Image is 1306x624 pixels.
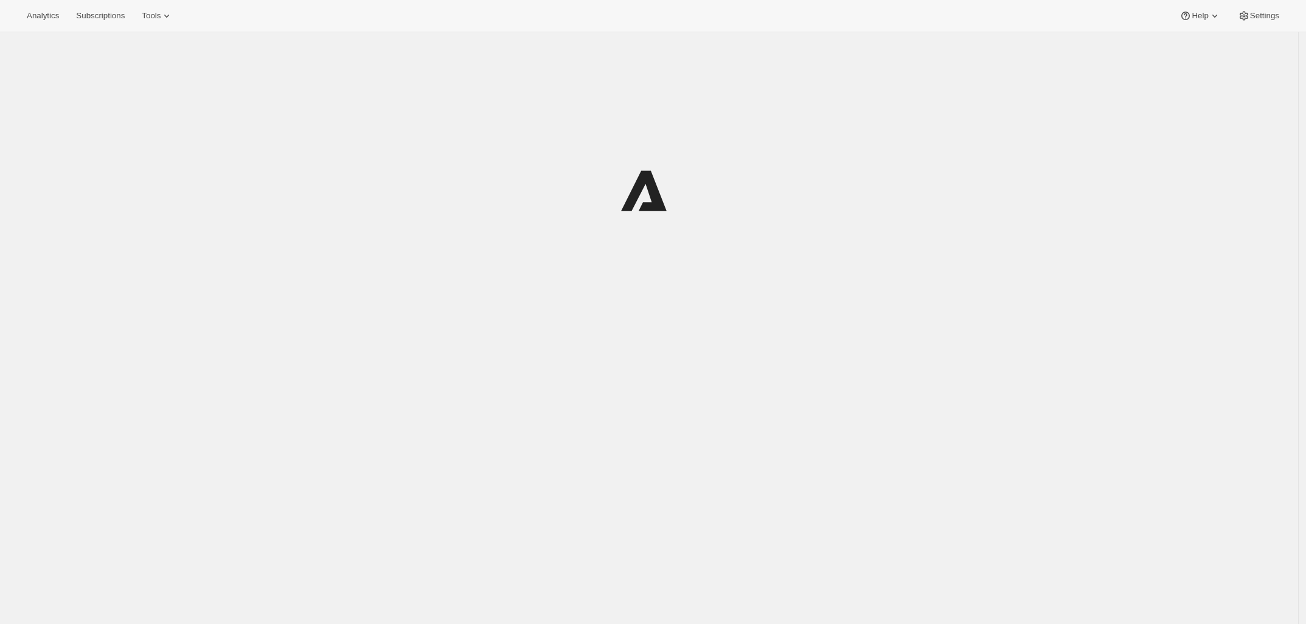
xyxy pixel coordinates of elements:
[69,7,132,24] button: Subscriptions
[1250,11,1279,21] span: Settings
[1192,11,1208,21] span: Help
[19,7,66,24] button: Analytics
[1231,7,1287,24] button: Settings
[27,11,59,21] span: Analytics
[134,7,180,24] button: Tools
[1172,7,1228,24] button: Help
[76,11,125,21] span: Subscriptions
[142,11,161,21] span: Tools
